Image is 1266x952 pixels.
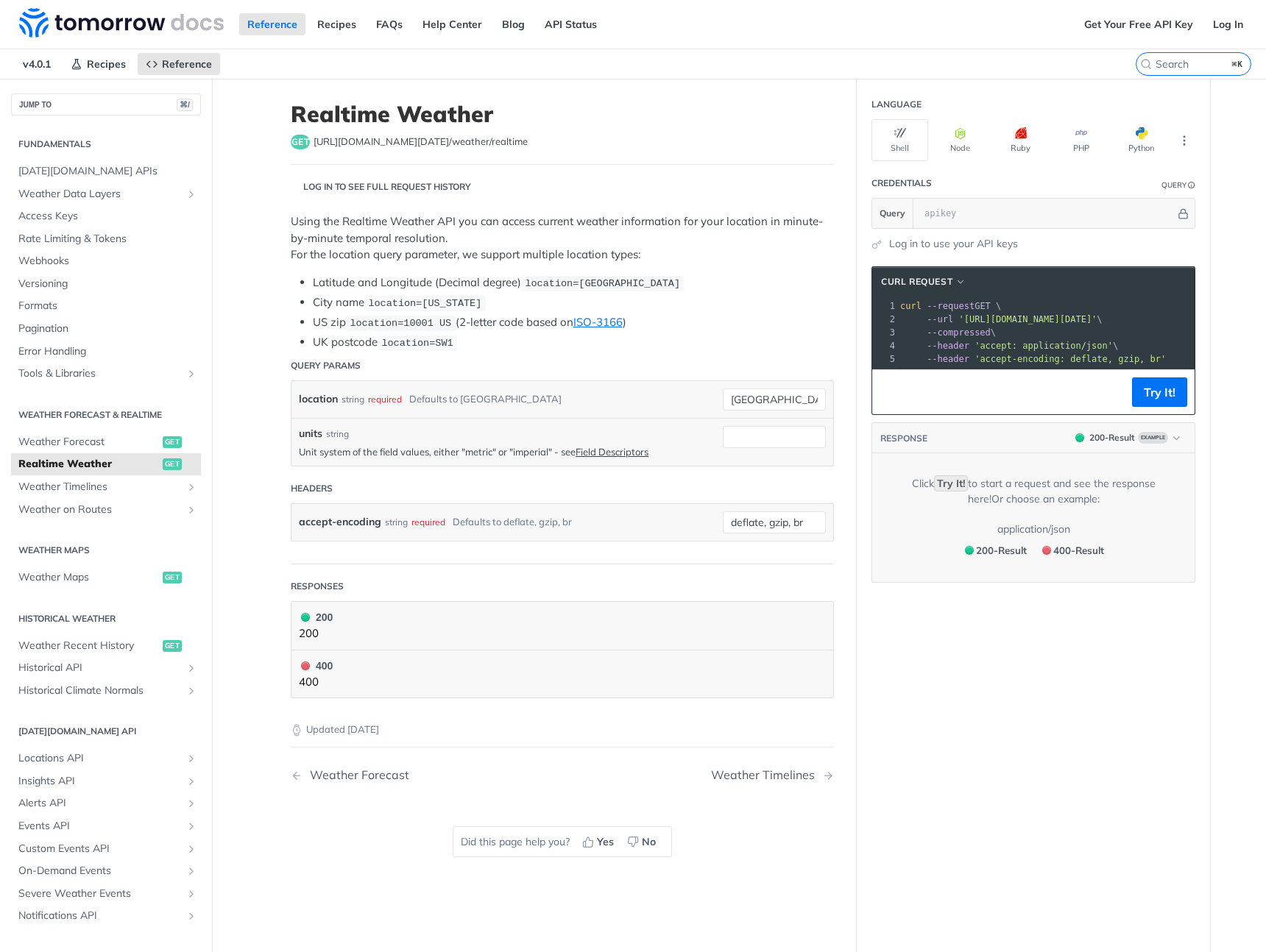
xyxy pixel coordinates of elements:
[326,427,349,441] div: string
[876,274,972,289] button: cURL Request
[185,368,197,380] button: Show subpages for Tools & Libraries
[291,359,361,372] div: Query Params
[185,820,197,832] button: Show subpages for Events API
[299,658,826,691] button: 400 400400
[11,250,201,272] a: Webhooks
[18,683,182,698] span: Historical Climate Normals
[965,546,974,555] span: 200
[11,93,201,116] button: JUMP TO⌘/
[291,753,834,797] nav: Pagination Controls
[185,798,197,809] button: Show subpages for Alerts API
[185,888,197,900] button: Show subpages for Severe Weather Events
[314,135,528,149] span: https://api.tomorrow.io/v4/weather/realtime
[239,13,305,35] a: Reference
[711,768,834,782] a: Next Page: Weather Timelines
[453,511,572,533] div: Defaults to deflate, gzip, br
[11,792,201,814] a: Alerts APIShow subpages for Alerts API
[880,381,900,403] button: Copy to clipboard
[976,544,1027,556] span: 200 - Result
[18,639,159,653] span: Weather Recent History
[934,475,968,491] code: Try It!
[299,609,826,642] button: 200 200200
[138,53,220,75] a: Reference
[63,53,134,75] a: Recipes
[1042,546,1051,555] span: 400
[992,119,1049,161] button: Ruby
[11,905,201,927] a: Notifications APIShow subpages for Notifications API
[494,13,533,35] a: Blog
[900,301,922,311] span: curl
[368,13,411,35] a: FAQs
[11,453,201,475] a: Realtime Weatherget
[303,768,409,782] div: Weather Forecast
[87,57,126,71] span: Recipes
[11,138,201,151] h2: Fundamentals
[163,640,182,652] span: get
[18,661,182,675] span: Historical API
[313,294,834,311] li: City name
[381,338,453,349] span: location=SW1
[622,831,664,853] button: No
[997,522,1070,537] div: application/json
[573,315,623,329] a: ISO-3166
[11,635,201,657] a: Weather Recent Historyget
[18,277,197,291] span: Versioning
[18,457,159,472] span: Realtime Weather
[350,318,451,329] span: location=10001 US
[537,13,605,35] a: API Status
[11,544,201,557] h2: Weather Maps
[453,826,672,857] div: Did this page help you?
[18,209,197,224] span: Access Keys
[11,363,201,385] a: Tools & LibrariesShow subpages for Tools & Libraries
[313,334,834,351] li: UK postcode
[11,228,201,250] a: Rate Limiting & Tokens
[900,327,996,338] span: \
[18,751,182,766] span: Locations API
[18,502,182,517] span: Weather on Routes
[11,273,201,295] a: Versioning
[880,431,928,446] button: RESPONSE
[409,388,562,410] div: Defaults to [GEOGRAPHIC_DATA]
[18,435,159,450] span: Weather Forecast
[917,199,1175,228] input: apikey
[411,511,445,533] div: required
[871,177,932,190] div: Credentials
[18,909,182,923] span: Notifications API
[291,135,310,149] span: get
[1188,182,1195,189] i: Information
[163,436,182,448] span: get
[927,327,991,338] span: --compressed
[1113,119,1170,161] button: Python
[1161,180,1195,191] div: QueryInformation
[11,883,201,905] a: Severe Weather EventsShow subpages for Severe Weather Events
[927,301,975,311] span: --request
[642,834,656,850] span: No
[177,99,193,111] span: ⌘/
[18,299,197,313] span: Formats
[11,747,201,770] a: Locations APIShow subpages for Locations API
[18,480,182,494] span: Weather Timelines
[368,298,481,309] span: location=[US_STATE]
[11,770,201,792] a: Insights APIShow subpages for Insights API
[11,205,201,227] a: Access Keys
[185,662,197,674] button: Show subpages for Historical API
[163,458,182,470] span: get
[11,295,201,317] a: Formats
[15,53,59,75] span: v4.0.1
[872,352,897,366] div: 5
[711,768,822,782] div: Weather Timelines
[1132,377,1187,407] button: Try It!
[1138,432,1168,444] span: Example
[313,314,834,331] li: US zip (2-letter code based on )
[872,326,897,339] div: 3
[11,566,201,589] a: Weather Mapsget
[299,426,322,441] label: units
[1075,433,1084,442] span: 200
[576,446,648,458] a: Field Descriptors
[185,504,197,516] button: Show subpages for Weather on Routes
[18,164,197,179] span: [DATE][DOMAIN_NAME] APIs
[11,725,201,738] h2: [DATE][DOMAIN_NAME] API
[162,57,212,71] span: Reference
[185,775,197,787] button: Show subpages for Insights API
[11,838,201,860] a: Custom Events APIShow subpages for Custom Events API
